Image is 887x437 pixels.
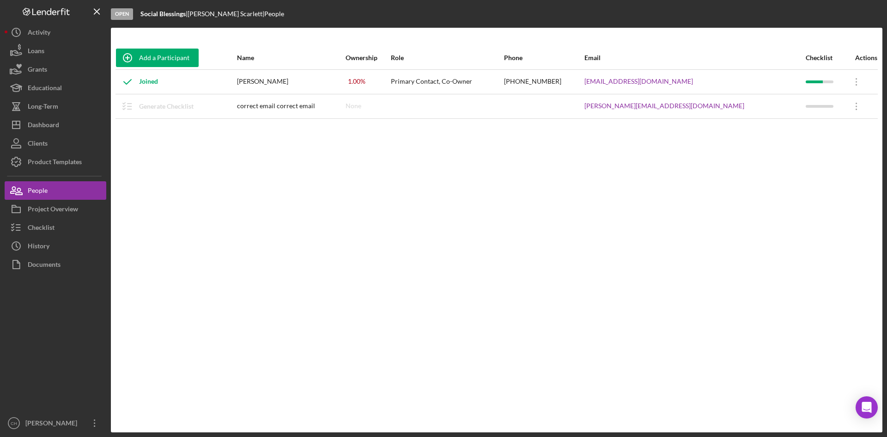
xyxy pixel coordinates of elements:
div: Email [584,54,805,62]
div: [PERSON_NAME] Scarlett | [188,10,264,18]
div: Name [237,54,345,62]
div: Grants [28,60,47,81]
button: History [5,237,106,255]
button: Long-Term [5,97,106,116]
div: Add a Participant [139,49,189,67]
a: [EMAIL_ADDRESS][DOMAIN_NAME] [584,78,693,85]
button: Educational [5,79,106,97]
div: 1.00 % [346,75,368,87]
b: Social Blessings [140,10,186,18]
div: Project Overview [28,200,78,221]
button: Activity [5,23,106,42]
div: Open Intercom Messenger [856,396,878,419]
button: Documents [5,255,106,274]
div: Checklist [806,54,844,62]
div: Open [111,8,133,20]
div: Generate Checklist [139,97,194,116]
div: Ownership [346,54,390,62]
button: Project Overview [5,200,106,218]
div: Clients [28,134,48,155]
button: Loans [5,42,106,60]
button: Generate Checklist [116,97,203,116]
div: Documents [28,255,61,276]
div: Joined [116,70,158,93]
div: correct email correct email [237,95,345,118]
div: Product Templates [28,153,82,173]
div: People [264,10,284,18]
button: People [5,181,106,200]
div: | [140,10,188,18]
button: Checklist [5,218,106,237]
div: Role [391,54,503,62]
div: Checklist [28,218,55,239]
button: Product Templates [5,153,106,171]
div: People [28,181,48,202]
div: Long-Term [28,97,58,118]
a: [PERSON_NAME][EMAIL_ADDRESS][DOMAIN_NAME] [584,102,744,110]
div: [PERSON_NAME] [237,70,345,93]
div: Educational [28,79,62,99]
button: Add a Participant [116,49,199,67]
div: Dashboard [28,116,59,136]
div: History [28,237,49,258]
button: Grants [5,60,106,79]
div: None [346,102,361,110]
div: [PERSON_NAME] [23,414,83,435]
text: CH [11,421,17,426]
button: CH[PERSON_NAME] [5,414,106,432]
div: Loans [28,42,44,62]
div: Phone [504,54,583,62]
div: Actions [845,54,877,62]
div: Activity [28,23,50,44]
button: Dashboard [5,116,106,134]
div: [PHONE_NUMBER] [504,70,583,93]
button: Clients [5,134,106,153]
div: Primary Contact, Co-Owner [391,70,503,93]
